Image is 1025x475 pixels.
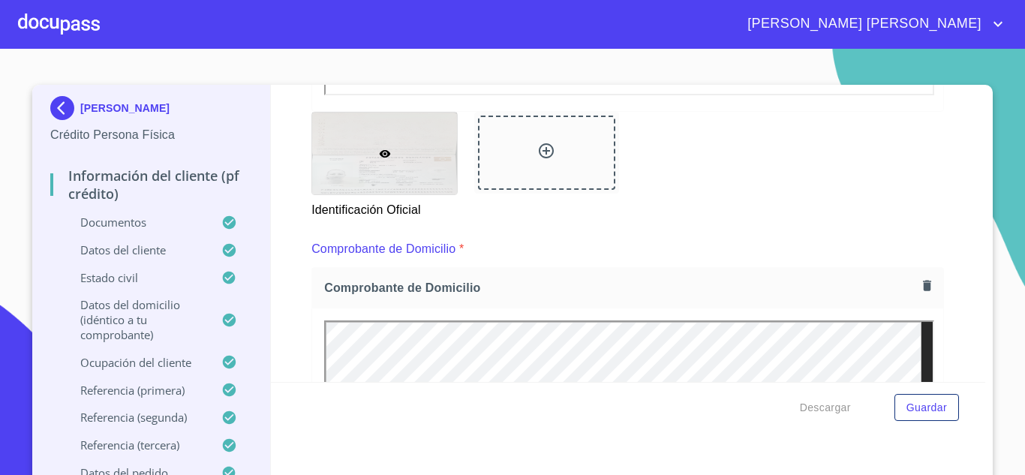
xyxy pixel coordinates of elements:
button: Descargar [794,394,857,422]
p: Ocupación del Cliente [50,355,221,370]
p: Datos del cliente [50,242,221,257]
span: Comprobante de Domicilio [324,280,917,296]
p: Documentos [50,215,221,230]
p: Referencia (segunda) [50,410,221,425]
p: Comprobante de Domicilio [311,240,455,258]
p: Identificación Oficial [311,195,456,219]
div: [PERSON_NAME] [50,96,252,126]
p: Información del cliente (PF crédito) [50,167,252,203]
button: account of current user [736,12,1007,36]
p: Referencia (primera) [50,383,221,398]
span: Guardar [906,398,947,417]
span: [PERSON_NAME] [PERSON_NAME] [736,12,989,36]
button: Guardar [894,394,959,422]
p: Referencia (tercera) [50,437,221,452]
p: Datos del domicilio (idéntico a tu comprobante) [50,297,221,342]
p: Estado Civil [50,270,221,285]
p: Crédito Persona Física [50,126,252,144]
p: [PERSON_NAME] [80,102,170,114]
img: Docupass spot blue [50,96,80,120]
span: Descargar [800,398,851,417]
